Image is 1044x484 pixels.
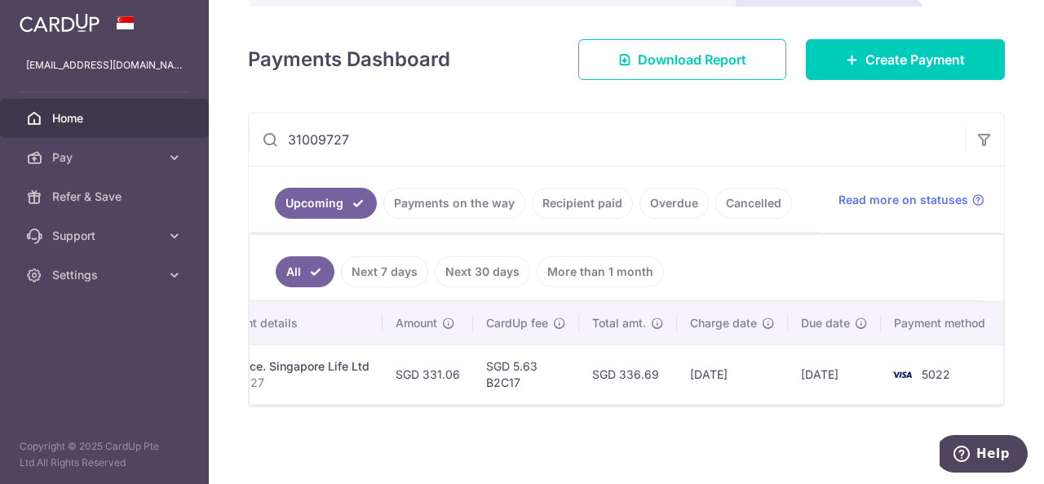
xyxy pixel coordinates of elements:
a: Create Payment [806,39,1005,80]
img: Bank Card [886,365,918,384]
p: [EMAIL_ADDRESS][DOMAIN_NAME] [26,57,183,73]
th: Payment details [197,302,383,344]
input: Search by recipient name, payment id or reference [249,113,965,166]
iframe: Opens a widget where you can find more information [940,435,1028,476]
span: Charge date [690,315,757,331]
a: Download Report [578,39,786,80]
span: Total amt. [592,315,646,331]
span: Support [52,228,160,244]
span: Pay [52,149,160,166]
td: [DATE] [788,344,881,404]
a: Cancelled [715,188,792,219]
span: Download Report [638,50,746,69]
span: 5022 [922,367,950,381]
a: Next 7 days [341,256,428,287]
div: Insurance. Singapore Life Ltd [210,358,369,375]
a: Upcoming [275,188,377,219]
span: Settings [52,267,160,283]
span: Home [52,110,160,127]
a: Read more on statuses [838,192,984,208]
span: Read more on statuses [838,192,968,208]
a: Next 30 days [435,256,530,287]
th: Payment method [881,302,1005,344]
a: Overdue [639,188,709,219]
td: SGD 5.63 B2C17 [473,344,579,404]
span: CardUp fee [486,315,548,331]
span: Create Payment [865,50,965,69]
span: Amount [396,315,437,331]
a: All [276,256,334,287]
td: SGD 336.69 [579,344,677,404]
p: 31009727 [210,375,369,391]
span: Refer & Save [52,189,160,205]
a: More than 1 month [537,256,664,287]
a: Recipient paid [532,188,633,219]
span: Due date [801,315,850,331]
td: SGD 331.06 [383,344,473,404]
h4: Payments Dashboard [248,45,450,74]
img: CardUp [20,13,100,33]
td: [DATE] [677,344,788,404]
a: Payments on the way [383,188,525,219]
